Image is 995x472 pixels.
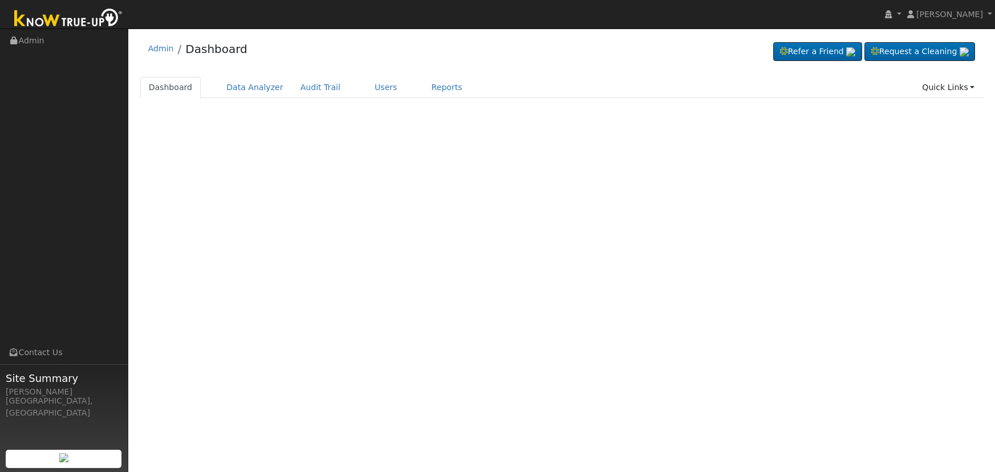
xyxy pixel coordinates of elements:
[916,10,983,19] span: [PERSON_NAME]
[148,44,174,53] a: Admin
[773,42,862,62] a: Refer a Friend
[185,42,247,56] a: Dashboard
[6,371,122,386] span: Site Summary
[6,395,122,419] div: [GEOGRAPHIC_DATA], [GEOGRAPHIC_DATA]
[960,47,969,56] img: retrieve
[218,77,292,98] a: Data Analyzer
[140,77,201,98] a: Dashboard
[366,77,406,98] a: Users
[9,6,128,32] img: Know True-Up
[864,42,975,62] a: Request a Cleaning
[292,77,349,98] a: Audit Trail
[6,386,122,398] div: [PERSON_NAME]
[59,453,68,462] img: retrieve
[846,47,855,56] img: retrieve
[423,77,471,98] a: Reports
[913,77,983,98] a: Quick Links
